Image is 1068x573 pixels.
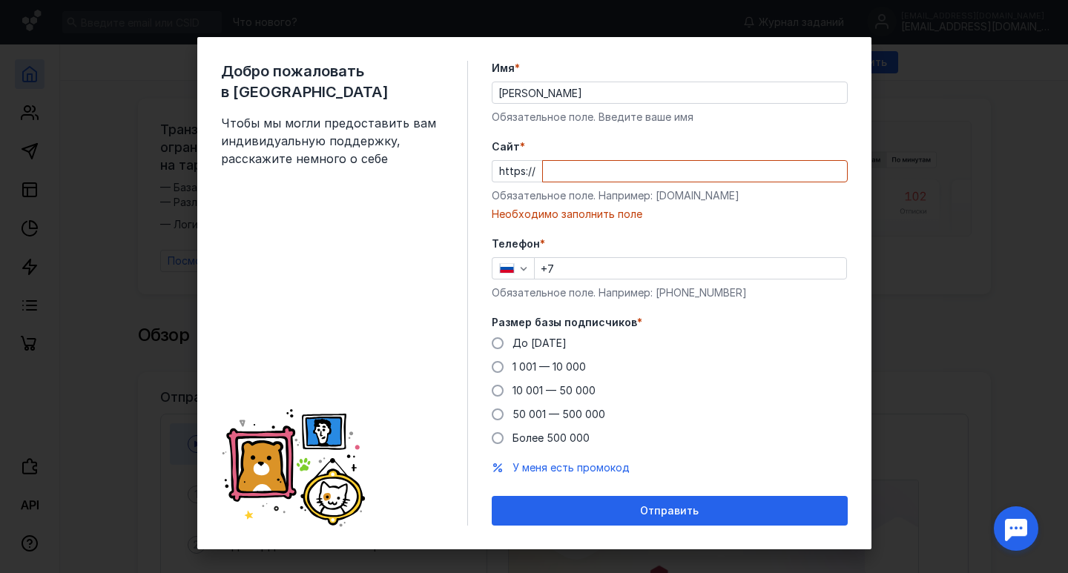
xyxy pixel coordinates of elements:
[492,236,540,251] span: Телефон
[512,337,567,349] span: До [DATE]
[512,408,605,420] span: 50 001 — 500 000
[492,207,848,222] div: Необходимо заполнить поле
[492,188,848,203] div: Обязательное поле. Например: [DOMAIN_NAME]
[492,61,515,76] span: Имя
[492,110,848,125] div: Обязательное поле. Введите ваше имя
[512,384,596,397] span: 10 001 — 50 000
[492,496,848,526] button: Отправить
[512,460,630,475] button: У меня есть промокод
[492,315,637,330] span: Размер базы подписчиков
[221,61,444,102] span: Добро пожаловать в [GEOGRAPHIC_DATA]
[221,114,444,168] span: Чтобы мы могли предоставить вам индивидуальную поддержку, расскажите немного о себе
[640,505,699,517] span: Отправить
[512,461,630,474] span: У меня есть промокод
[512,431,590,444] span: Более 500 000
[492,285,848,300] div: Обязательное поле. Например: [PHONE_NUMBER]
[492,139,520,154] span: Cайт
[512,360,586,373] span: 1 001 — 10 000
